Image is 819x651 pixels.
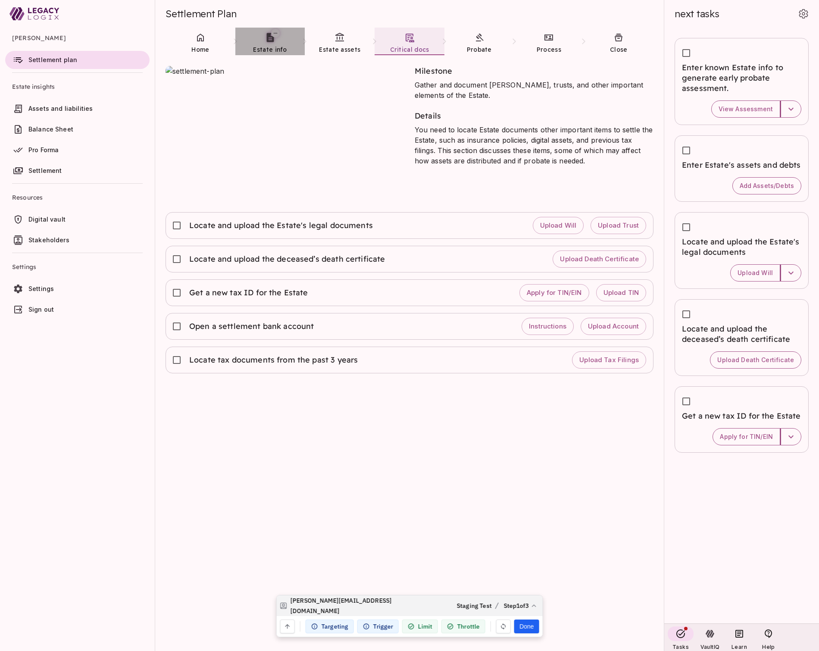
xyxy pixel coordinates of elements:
span: Add Assets/Debts [740,182,794,190]
span: You need to locate Estate documents other important items to settle the Estate, such as insurance... [415,125,653,165]
div: Get a new tax ID for the EstateApply for TIN/EIN [675,386,809,453]
span: Upload Tax Filings [579,356,639,364]
span: Estate info [253,46,287,53]
span: Estate insights [12,76,143,97]
a: Settings [5,280,150,298]
a: Settlement [5,162,150,180]
span: Settlement Plan [166,8,236,20]
div: Open a settlement bank accountInstructionsUpload Account [166,313,653,340]
span: Enter Estate's assets and debts [682,160,801,170]
a: Assets and liabilities [5,100,150,118]
a: Stakeholders [5,231,150,249]
button: Upload Trust [591,217,646,234]
span: Upload Will [540,222,577,230]
button: Upload Death Certificate [710,351,801,369]
div: Throttle [441,620,485,633]
span: Resources [12,187,143,208]
img: settlement-plan [166,66,404,195]
span: Upload TIN [603,289,639,297]
span: Apply for TIN/EIN [720,433,773,441]
button: Done [514,620,539,633]
button: Step1of3 [502,599,539,613]
button: Apply for TIN/EIN [713,428,780,445]
span: Enter known Estate info to generate early probate assessment. [682,63,801,94]
span: Tasks [672,644,689,650]
span: [PERSON_NAME][EMAIL_ADDRESS][DOMAIN_NAME] [291,595,397,616]
span: Estate assets [319,46,360,53]
div: Limit [402,620,438,633]
span: Critical docs [390,46,429,53]
span: Help [762,644,775,650]
span: Milestone [415,66,452,76]
span: Settlement plan [28,56,77,63]
div: Locate and upload the deceased’s death certificateUpload Death Certificate [675,299,809,376]
span: Locate and upload the Estate's legal documents [682,237,801,257]
span: Open a settlement bank account [189,321,315,332]
div: Locate and upload the Estate's legal documentsUpload WillUpload Trust [166,212,653,239]
span: VaultIQ [700,644,719,650]
div: Enter known Estate info to generate early probate assessment.View Assessment [675,38,809,125]
button: Apply for TIN/EIN [519,284,589,301]
span: Settings [28,285,54,292]
div: Locate tax documents from the past 3 yearsUpload Tax Filings [166,347,653,373]
span: Staging Test [457,601,492,611]
span: Assets and liabilities [28,105,93,112]
span: Close [610,46,628,53]
button: Upload TIN [596,284,647,301]
span: Learn [731,644,747,650]
a: Digital vault [5,210,150,228]
span: Step 1 of 3 [503,601,528,611]
span: Sign out [28,306,54,313]
span: Instructions [529,322,566,331]
span: Settings [12,257,143,277]
span: next tasks [675,8,719,20]
span: Digital vault [28,216,66,223]
button: Upload Account [581,318,646,335]
a: Sign out [5,300,150,319]
span: [PERSON_NAME] [12,28,143,48]
span: Process [537,46,561,53]
button: Upload Death Certificate [553,250,646,268]
span: Settlement [28,167,62,174]
span: Locate and upload the deceased’s death certificate [682,324,801,344]
div: Targeting [306,620,354,633]
span: Gather and document [PERSON_NAME], trusts, and other important elements of the Estate. [415,81,643,100]
span: Locate tax documents from the past 3 years [189,355,359,365]
button: Add Assets/Debts [732,177,801,194]
span: Get a new tax ID for the Estate [189,288,309,298]
span: Stakeholders [28,236,69,244]
div: Get a new tax ID for the EstateApply for TIN/EINUpload TIN [166,279,653,306]
a: Pro Forma [5,141,150,159]
span: View Assessment [719,105,773,113]
button: Upload Tax Filings [572,351,646,369]
span: Apply for TIN/EIN [527,289,582,297]
div: Trigger [357,620,399,633]
span: Upload Will [738,269,773,277]
span: Upload Death Certificate [560,255,639,263]
span: Get a new tax ID for the Estate [682,411,801,421]
div: Enter Estate's assets and debtsAdd Assets/Debts [675,135,809,202]
span: Upload Account [588,322,639,331]
button: View Assessment [711,100,780,118]
span: Pro Forma [28,146,59,153]
div: Locate and upload the Estate's legal documentsUpload Will [675,212,809,289]
span: Home [191,46,209,53]
a: Balance Sheet [5,120,150,138]
span: Upload Trust [598,222,639,230]
button: Upload Will [730,264,780,282]
span: Locate and upload the Estate's legal documents [189,220,374,231]
button: Instructions [522,318,574,335]
span: Locate and upload the deceased’s death certificate [189,254,386,264]
button: Upload Will [533,217,584,234]
span: Balance Sheet [28,125,73,133]
span: Upload Death Certificate [717,356,794,364]
a: Settlement plan [5,51,150,69]
div: Locate and upload the deceased’s death certificateUpload Death Certificate [166,246,653,272]
span: Probate [467,46,492,53]
span: Details [415,111,441,121]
